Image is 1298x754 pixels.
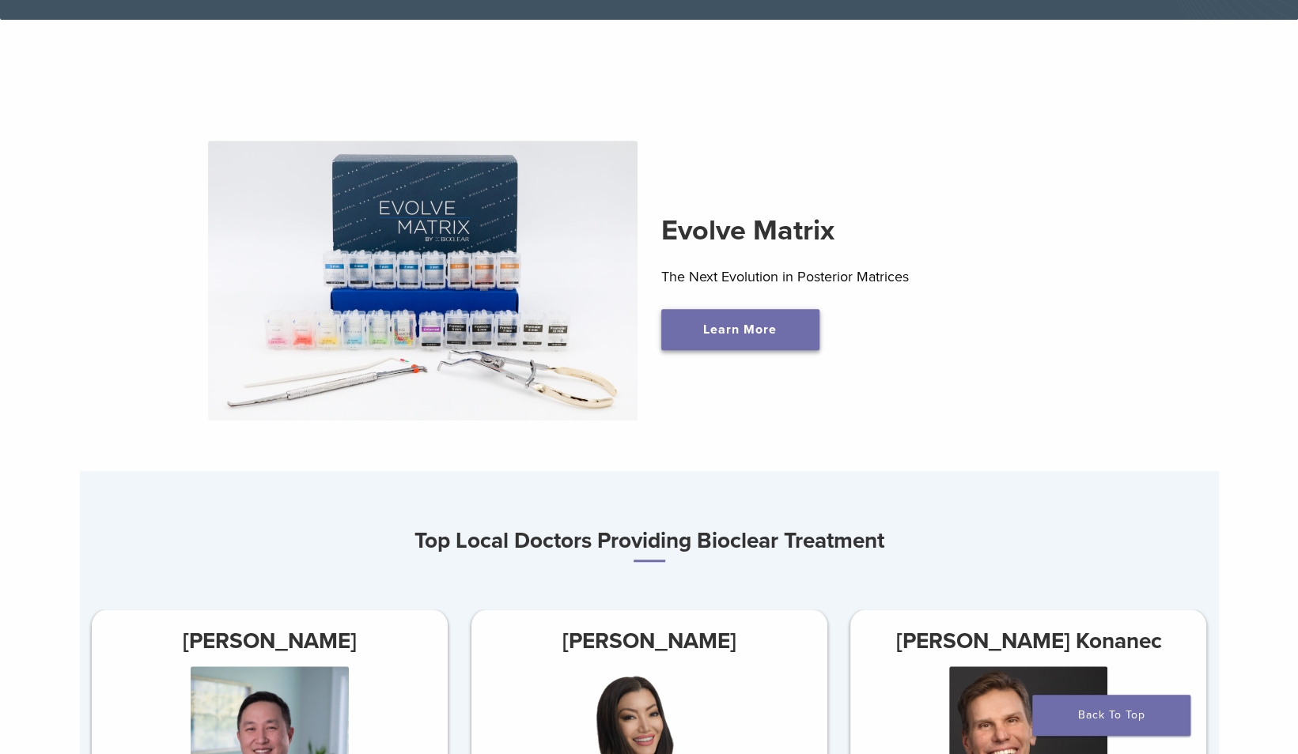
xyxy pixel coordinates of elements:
h2: Evolve Matrix [661,212,1091,250]
h3: [PERSON_NAME] [471,622,827,660]
a: Back To Top [1032,695,1190,736]
p: The Next Evolution in Posterior Matrices [661,265,1091,288]
h3: Top Local Doctors Providing Bioclear Treatment [80,522,1219,562]
h3: [PERSON_NAME] Konanec [850,622,1206,660]
img: Evolve Matrix [208,141,638,420]
h3: [PERSON_NAME] [92,622,448,660]
a: Learn More [661,309,819,350]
